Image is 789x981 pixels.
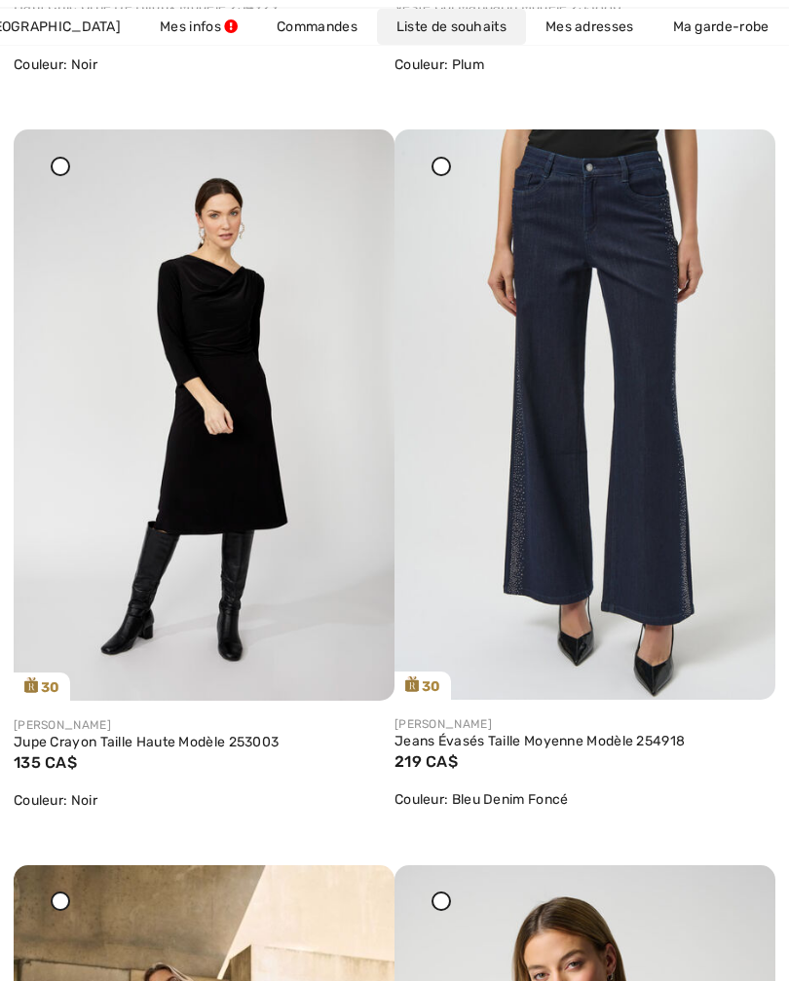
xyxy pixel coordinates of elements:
[394,753,458,772] span: 219 CA$
[394,130,775,701] img: joseph-ribkoff-pants-dark-denim-blue_254918a_1_c8be_search.jpg
[14,130,394,702] a: 30
[377,9,526,45] a: Liste de souhaits
[14,754,77,773] span: 135 CA$
[394,734,775,751] a: Jeans Évasés Taille Moyenne Modèle 254918
[257,9,377,45] a: Commandes
[394,716,775,734] div: [PERSON_NAME]
[394,130,775,701] a: 30
[14,791,394,812] div: Couleur: Noir
[14,735,394,752] a: Jupe Crayon Taille Haute Modèle 253003
[140,9,257,45] a: Mes infos
[394,55,775,76] div: Couleur: Plum
[14,130,394,702] img: frank-lyman-skirts-black_253003_2_9093_search.jpg
[14,717,394,735] div: [PERSON_NAME]
[526,9,654,45] a: Mes adresses
[394,790,775,811] div: Couleur: Bleu Denim Foncé
[14,55,394,76] div: Couleur: Noir
[654,9,789,45] a: Ma garde-robe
